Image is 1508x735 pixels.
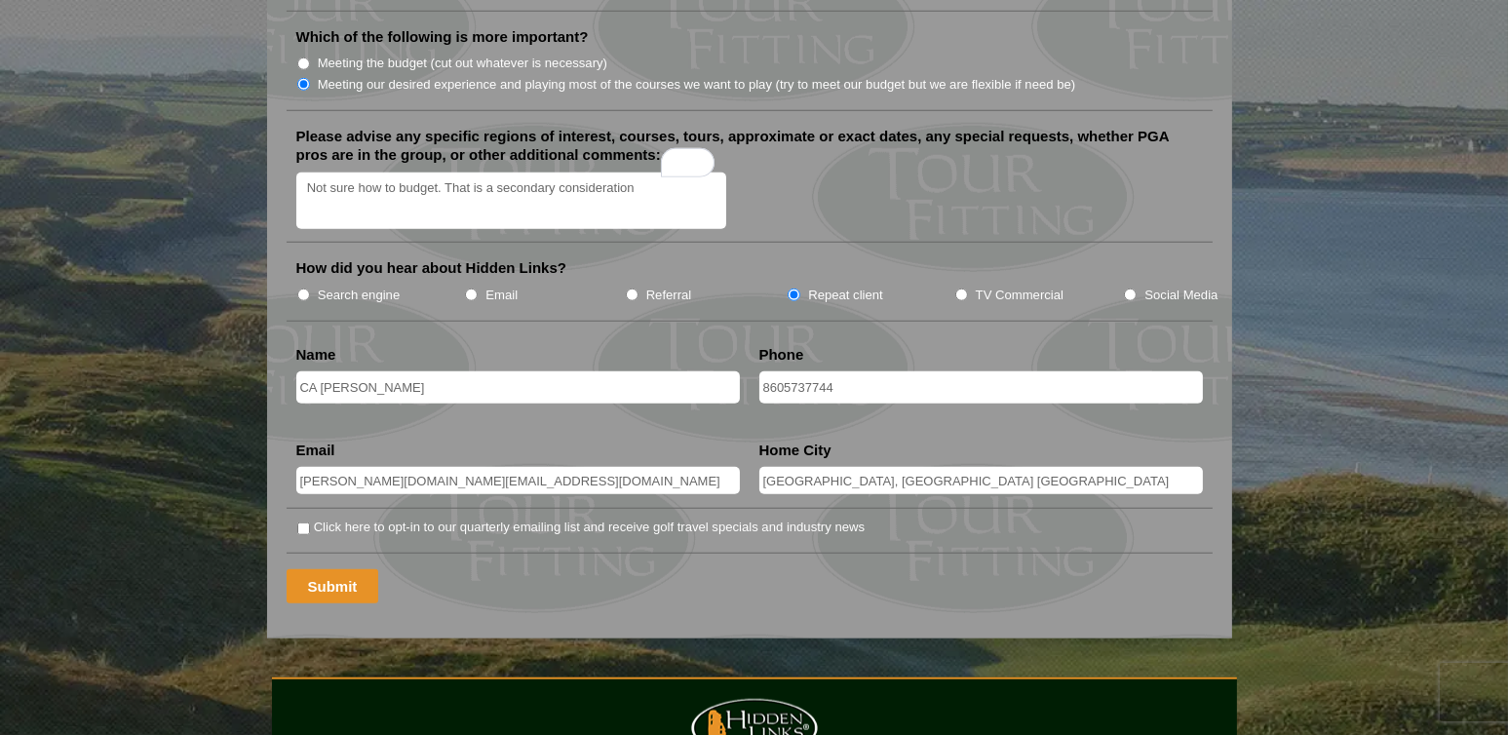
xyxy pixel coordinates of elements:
textarea: To enrich screen reader interactions, please activate Accessibility in Grammarly extension settings [296,173,727,230]
label: Please advise any specific regions of interest, courses, tours, approximate or exact dates, any s... [296,127,1203,165]
label: Search engine [318,286,401,305]
label: Email [296,441,335,460]
input: Submit [287,569,379,603]
label: How did you hear about Hidden Links? [296,258,567,278]
label: Name [296,345,336,365]
label: Repeat client [808,286,883,305]
label: Which of the following is more important? [296,27,589,47]
label: Phone [759,345,804,365]
label: Home City [759,441,831,460]
label: Referral [646,286,692,305]
label: Email [485,286,518,305]
label: Meeting the budget (cut out whatever is necessary) [318,54,607,73]
label: Social Media [1144,286,1218,305]
label: TV Commercial [976,286,1063,305]
label: Click here to opt-in to our quarterly emailing list and receive golf travel specials and industry... [314,518,865,537]
label: Meeting our desired experience and playing most of the courses we want to play (try to meet our b... [318,75,1076,95]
